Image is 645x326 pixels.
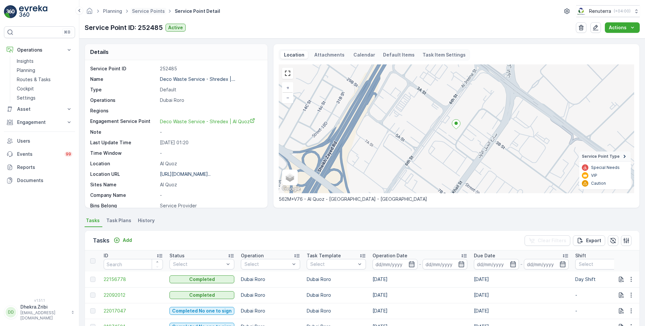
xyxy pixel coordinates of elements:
p: Day Shift [575,276,634,283]
a: Service Points [132,8,165,14]
p: 99 [66,151,71,157]
p: Reports [17,164,72,171]
p: Dubai Roro [307,276,366,283]
p: Insights [17,58,34,64]
a: Open this area in Google Maps (opens a new window) [280,185,302,193]
p: Add [123,237,132,244]
td: [DATE] [471,271,572,287]
p: Tasks [93,236,110,245]
p: Status [169,252,185,259]
input: Search [104,259,163,269]
a: 22092012 [104,292,163,298]
a: Homepage [86,10,93,15]
a: Layers [283,170,297,185]
summary: Service Point Type [579,151,631,162]
input: dd/mm/yyyy [423,259,468,269]
p: Operation [241,252,264,259]
span: Task Plans [106,217,131,224]
div: Toggle Row Selected [90,308,95,314]
p: Location [90,160,157,167]
p: Type [90,86,157,93]
p: Completed [189,276,215,283]
a: Settings [14,93,75,103]
p: Shift [575,252,586,259]
td: [DATE] [471,303,572,319]
p: Cockpit [17,85,34,92]
p: Documents [17,177,72,184]
p: Asset [17,106,62,112]
span: Service Point Type [582,154,620,159]
p: Bins Belong [90,202,157,209]
div: Toggle Row Selected [90,277,95,282]
p: Export [586,237,601,244]
p: Events [17,151,61,157]
img: Google [280,185,302,193]
p: Select [245,261,290,268]
span: Deco Waste Service - Shredex | Al Quoz [160,119,255,124]
td: [DATE] [369,303,471,319]
button: Completed [169,291,234,299]
img: logo [4,5,17,18]
p: - [160,150,261,156]
p: 252485 [160,65,261,72]
p: Service Point ID [90,65,157,72]
p: Engagement [17,119,62,126]
input: dd/mm/yyyy [474,259,519,269]
span: v 1.51.1 [4,298,75,302]
p: Routes & Tasks [17,76,51,83]
p: Name [90,76,157,82]
button: Operations [4,43,75,57]
input: dd/mm/yyyy [524,259,569,269]
img: logo_light-DOdMpM7g.png [19,5,47,18]
p: Attachments [313,52,346,58]
a: Planning [14,66,75,75]
button: Actions [605,22,640,33]
p: Dubai Roro [241,276,300,283]
p: Users [17,138,72,144]
p: Operations [90,97,157,104]
p: Al Quoz [160,160,261,167]
p: - [575,308,634,314]
p: Location [283,52,305,58]
p: Details [90,48,109,56]
button: Asset [4,103,75,116]
p: Deco Waste Service - Shredex |... [160,76,235,82]
a: 22156778 [104,276,163,283]
p: Actions [609,24,627,31]
p: Planning [17,67,35,74]
p: Operation Date [373,252,407,259]
p: Select [579,261,624,268]
p: Renuterra [589,8,611,14]
p: Dubai Roro [307,292,366,298]
p: Last Update Time [90,139,157,146]
button: Completed No one to sign [169,307,234,315]
p: Dhekra.Zribi [20,304,68,310]
a: 22017047 [104,308,163,314]
p: Select [310,261,356,268]
p: Due Date [474,252,495,259]
p: - [520,260,523,268]
p: Time Window [90,150,157,156]
div: DD [6,307,16,317]
span: Service Point Detail [173,8,221,14]
p: VIP [591,173,597,178]
p: [DATE] 01:20 [160,139,261,146]
p: - [160,192,261,198]
input: dd/mm/yyyy [373,259,418,269]
p: Default [160,86,261,93]
p: Location URL [90,171,157,177]
a: View Fullscreen [283,68,293,78]
p: - [575,292,634,298]
p: - [419,260,421,268]
img: Screenshot_2024-07-26_at_13.33.01.png [576,8,586,15]
div: Toggle Row Selected [90,292,95,298]
p: Default Items [383,52,415,58]
p: - [160,129,261,135]
button: Renuterra(+04:00) [576,5,640,17]
button: Export [573,235,605,246]
p: ⌘B [64,30,70,35]
p: Select [173,261,224,268]
p: Operations [17,47,62,53]
p: Dubai Roro [160,97,261,104]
